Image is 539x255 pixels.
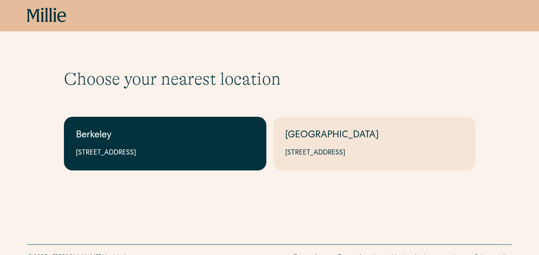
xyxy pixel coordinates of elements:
div: Berkeley [76,129,254,143]
h1: Choose your nearest location [64,69,476,89]
div: [GEOGRAPHIC_DATA] [285,129,464,143]
a: [GEOGRAPHIC_DATA][STREET_ADDRESS] [273,117,476,170]
div: [STREET_ADDRESS] [285,148,464,158]
div: [STREET_ADDRESS] [76,148,254,158]
a: Berkeley[STREET_ADDRESS] [64,117,266,170]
